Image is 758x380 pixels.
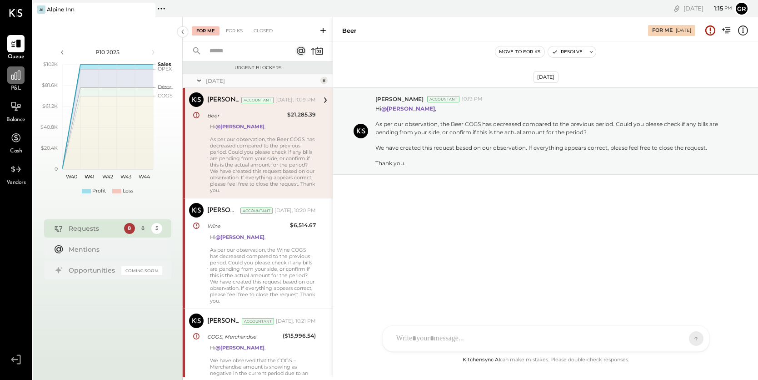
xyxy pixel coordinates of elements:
[138,173,150,180] text: W44
[92,187,106,195] div: Profit
[8,53,25,61] span: Queue
[207,96,239,105] div: [PERSON_NAME]
[187,65,328,71] div: Urgent Blockers
[138,223,149,234] div: 8
[215,234,264,240] strong: @[PERSON_NAME]
[215,345,264,351] strong: @[PERSON_NAME]
[734,1,749,16] button: gr
[69,266,117,275] div: Opportunities
[221,26,247,35] div: For KS
[6,116,25,124] span: Balance
[375,105,732,167] p: As per our observation, the Beer COGS has decreased compared to the previous period. Could you pl...
[0,35,31,61] a: Queue
[215,123,264,130] strong: @[PERSON_NAME]
[10,147,22,156] span: Cash
[652,27,673,34] div: For Me
[210,234,316,240] div: Hi ,
[120,173,131,180] text: W43
[683,4,732,13] div: [DATE]
[42,82,58,88] text: $81.6K
[283,331,316,340] div: ($15,996.54)
[495,46,544,57] button: Move to for ks
[37,5,45,14] div: AI
[207,332,280,341] div: COGS, Merchandise
[151,223,162,234] div: 5
[375,95,424,103] span: [PERSON_NAME]
[207,317,240,326] div: [PERSON_NAME]
[69,224,120,233] div: Requests
[206,77,318,85] div: [DATE]
[121,266,162,275] div: Coming Soon
[381,105,435,112] strong: @[PERSON_NAME]
[290,221,316,230] div: $6,514.67
[123,187,133,195] div: Loss
[69,48,146,56] div: P10 2025
[158,92,173,99] text: COGS
[462,96,483,103] span: 10:19 PM
[207,111,284,120] div: Beer
[210,123,316,130] div: Hi ,
[375,105,732,112] div: Hi ,
[207,222,287,231] div: Wine
[533,71,559,83] div: [DATE]
[158,61,171,67] text: Sales
[241,97,274,103] div: Accountant
[6,179,26,187] span: Vendors
[0,129,31,156] a: Cash
[427,96,459,102] div: Accountant
[42,103,58,109] text: $61.2K
[240,208,273,214] div: Accountant
[676,27,691,34] div: [DATE]
[210,123,316,193] div: As per our observation, the Beer COGS has decreased compared to the previous period. Could you pl...
[210,234,316,304] div: As per our observation, the Wine COGS has decreased compared to the previous period. Could you pl...
[320,77,328,84] div: 8
[47,5,75,13] div: Alpine Inn
[0,161,31,187] a: Vendors
[207,206,239,215] div: [PERSON_NAME]
[158,66,172,72] text: OPEX
[210,345,316,351] div: Hi ,
[242,318,274,324] div: Accountant
[158,84,173,90] text: Occu...
[0,66,31,93] a: P&L
[124,223,135,234] div: 8
[11,85,21,93] span: P&L
[287,110,316,119] div: $21,285.39
[55,166,58,172] text: 0
[40,124,58,130] text: $40.8K
[85,173,95,180] text: W41
[548,46,586,57] button: Resolve
[41,145,58,151] text: $20.4K
[192,26,219,35] div: For Me
[342,26,356,35] div: Beer
[102,173,113,180] text: W42
[275,96,316,104] div: [DATE], 10:19 PM
[276,318,316,325] div: [DATE], 10:21 PM
[43,61,58,67] text: $102K
[249,26,277,35] div: Closed
[672,4,681,13] div: copy link
[0,98,31,124] a: Balance
[69,245,158,254] div: Mentions
[274,207,316,214] div: [DATE], 10:20 PM
[65,173,77,180] text: W40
